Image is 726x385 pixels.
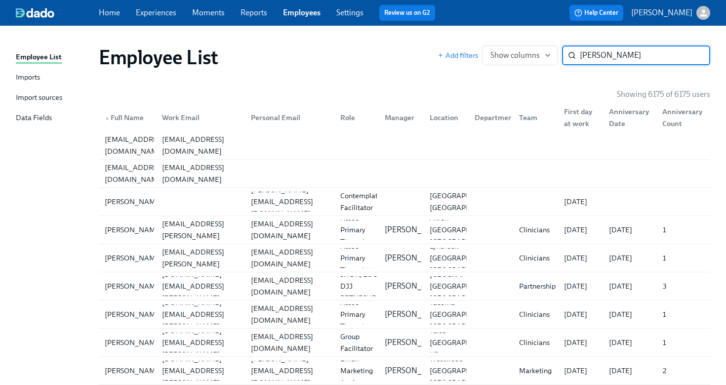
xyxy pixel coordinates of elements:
[99,357,710,385] a: [PERSON_NAME][PERSON_NAME][DOMAIN_NAME][EMAIL_ADDRESS][PERSON_NAME][DOMAIN_NAME][PERSON_NAME][EMA...
[654,108,708,128] div: Anniversary Count
[381,112,422,124] div: Manager
[101,133,171,157] div: [EMAIL_ADDRESS][DOMAIN_NAME]
[158,162,243,185] div: [EMAIL_ADDRESS][DOMAIN_NAME]
[631,7,692,18] p: [PERSON_NAME]
[158,133,243,157] div: [EMAIL_ADDRESS][DOMAIN_NAME]
[99,272,710,300] a: [PERSON_NAME][PERSON_NAME][DOMAIN_NAME][EMAIL_ADDRESS][PERSON_NAME][DOMAIN_NAME][EMAIL_ADDRESS][D...
[99,300,710,328] div: [PERSON_NAME][PERSON_NAME][DOMAIN_NAME][EMAIL_ADDRESS][PERSON_NAME][DOMAIN_NAME][EMAIL_ADDRESS][D...
[101,280,166,292] div: [PERSON_NAME]
[426,325,506,360] div: Tulsa [GEOGRAPHIC_DATA] US
[560,280,601,292] div: [DATE]
[560,308,601,320] div: [DATE]
[336,331,377,354] div: Group Facilitator
[385,224,446,235] p: [PERSON_NAME]
[247,218,332,242] div: [EMAIL_ADDRESS][DOMAIN_NAME]
[385,281,446,292] p: [PERSON_NAME]
[336,112,377,124] div: Role
[336,268,384,304] div: SR DR, Ed & DJJ PRTNRSHPS
[283,8,321,17] a: Employees
[247,302,332,326] div: [EMAIL_ADDRESS][DOMAIN_NAME]
[658,280,708,292] div: 3
[99,131,710,159] div: [EMAIL_ADDRESS][DOMAIN_NAME][EMAIL_ADDRESS][DOMAIN_NAME]
[16,92,62,104] div: Import sources
[384,8,430,18] a: Review us on G2
[16,112,91,125] a: Data Fields
[247,184,332,219] div: [PERSON_NAME][EMAIL_ADDRESS][DOMAIN_NAME]
[426,268,506,304] div: [GEOGRAPHIC_DATA] [GEOGRAPHIC_DATA] [GEOGRAPHIC_DATA]
[385,309,446,320] p: [PERSON_NAME]
[16,51,62,64] div: Employee List
[560,365,601,377] div: [DATE]
[426,112,467,124] div: Location
[336,212,377,248] div: Assoc Primary Therapist
[377,108,422,128] div: Manager
[101,112,154,124] div: Full Name
[471,112,520,124] div: Department
[605,252,655,264] div: [DATE]
[336,190,391,214] div: Contemplative Facilitator
[336,240,377,276] div: Assoc Primary Therapist
[658,106,708,129] div: Anniversary Count
[580,45,710,65] input: Search by name
[490,50,550,60] span: Show columns
[605,337,655,348] div: [DATE]
[101,337,166,348] div: [PERSON_NAME]
[560,224,601,236] div: [DATE]
[247,331,332,354] div: [EMAIL_ADDRESS][DOMAIN_NAME]
[99,357,710,385] div: [PERSON_NAME][PERSON_NAME][DOMAIN_NAME][EMAIL_ADDRESS][PERSON_NAME][DOMAIN_NAME][PERSON_NAME][EMA...
[511,108,556,128] div: Team
[99,244,710,272] a: [PERSON_NAME][PERSON_NAME][EMAIL_ADDRESS][PERSON_NAME][DOMAIN_NAME][EMAIL_ADDRESS][DOMAIN_NAME]As...
[658,224,708,236] div: 1
[617,89,710,100] p: Showing 6175 of 6175 users
[99,188,710,215] div: [PERSON_NAME][PERSON_NAME][EMAIL_ADDRESS][DOMAIN_NAME]Contemplative Facilitator[GEOGRAPHIC_DATA],...
[158,313,243,372] div: [PERSON_NAME][DOMAIN_NAME][EMAIL_ADDRESS][PERSON_NAME][DOMAIN_NAME]
[515,224,556,236] div: Clinicians
[101,365,166,377] div: [PERSON_NAME]
[136,8,176,17] a: Experiences
[101,162,171,185] div: [EMAIL_ADDRESS][DOMAIN_NAME]
[515,112,556,124] div: Team
[515,280,563,292] div: Partnerships
[158,257,243,316] div: [PERSON_NAME][DOMAIN_NAME][EMAIL_ADDRESS][PERSON_NAME][DOMAIN_NAME]
[426,212,506,248] div: Akron [GEOGRAPHIC_DATA] [GEOGRAPHIC_DATA]
[385,253,446,263] p: [PERSON_NAME]
[658,252,708,264] div: 1
[605,280,655,292] div: [DATE]
[158,234,243,282] div: [PERSON_NAME][EMAIL_ADDRESS][PERSON_NAME][DOMAIN_NAME]
[99,8,120,17] a: Home
[560,337,601,348] div: [DATE]
[556,108,601,128] div: First day at work
[605,106,655,129] div: Anniversary Date
[605,365,655,377] div: [DATE]
[515,337,556,348] div: Clinicians
[482,45,558,65] button: Show columns
[243,108,332,128] div: Personal Email
[574,8,618,18] span: Help Center
[16,72,40,84] div: Imports
[560,252,601,264] div: [DATE]
[158,285,243,344] div: [PERSON_NAME][DOMAIN_NAME][EMAIL_ADDRESS][PERSON_NAME][DOMAIN_NAME]
[16,112,52,125] div: Data Fields
[247,274,332,298] div: [EMAIL_ADDRESS][DOMAIN_NAME]
[422,108,467,128] div: Location
[658,337,708,348] div: 1
[101,308,166,320] div: [PERSON_NAME]
[467,108,512,128] div: Department
[560,106,601,129] div: First day at work
[154,108,243,128] div: Work Email
[385,337,446,348] p: [PERSON_NAME]
[158,206,243,254] div: [PERSON_NAME][EMAIL_ADDRESS][PERSON_NAME][DOMAIN_NAME]
[16,72,91,84] a: Imports
[515,252,556,264] div: Clinicians
[631,6,710,20] button: [PERSON_NAME]
[101,108,154,128] div: ▲Full Name
[99,131,710,160] a: [EMAIL_ADDRESS][DOMAIN_NAME][EMAIL_ADDRESS][DOMAIN_NAME]
[99,45,218,69] h1: Employee List
[379,5,435,21] button: Review us on G2
[99,300,710,329] a: [PERSON_NAME][PERSON_NAME][DOMAIN_NAME][EMAIL_ADDRESS][PERSON_NAME][DOMAIN_NAME][EMAIL_ADDRESS][D...
[99,216,710,244] a: [PERSON_NAME][PERSON_NAME][EMAIL_ADDRESS][PERSON_NAME][DOMAIN_NAME][EMAIL_ADDRESS][DOMAIN_NAME]As...
[426,190,508,214] div: [GEOGRAPHIC_DATA], [GEOGRAPHIC_DATA]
